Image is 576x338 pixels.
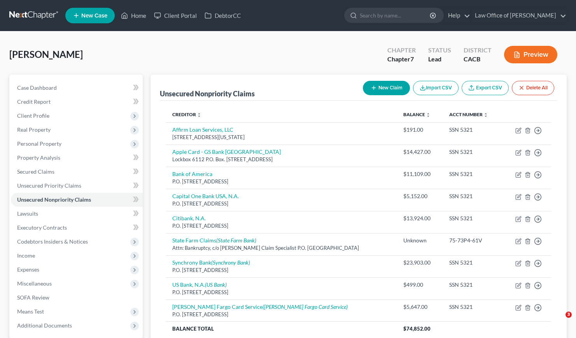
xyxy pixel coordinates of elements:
i: unfold_more [197,113,201,117]
i: (State Farm Bank) [216,237,256,244]
a: Home [117,9,150,23]
a: Affirm Loan Services, LLC [172,126,233,133]
div: $5,647.00 [403,303,437,311]
span: Executory Contracts [17,224,67,231]
a: Acct Number unfold_more [449,112,488,117]
div: Lead [428,55,451,64]
div: $5,152.00 [403,192,437,200]
span: SOFA Review [17,294,49,301]
div: Chapter [387,55,416,64]
span: Personal Property [17,140,61,147]
div: SSN 5321 [449,148,496,156]
span: Unsecured Nonpriority Claims [17,196,91,203]
button: Delete All [512,81,554,95]
a: Export CSV [462,81,509,95]
a: Law Office of [PERSON_NAME] [471,9,566,23]
a: Unsecured Priority Claims [11,179,143,193]
div: Lockbox 6112 P.O. Box. [STREET_ADDRESS] [172,156,390,163]
a: Citibank, N.A. [172,215,206,221]
a: Capital One Bank USA, N.A. [172,193,239,199]
button: New Claim [363,81,410,95]
div: SSN 5321 [449,214,496,222]
div: P.O. [STREET_ADDRESS] [172,289,390,296]
div: P.O. [STREET_ADDRESS] [172,200,390,207]
span: New Case [81,13,107,19]
span: Lawsuits [17,210,38,217]
div: SSN 5321 [449,126,496,134]
i: unfold_more [426,113,431,117]
span: Unsecured Priority Claims [17,182,81,189]
span: Credit Report [17,98,51,105]
a: Bank of America [172,171,212,177]
div: P.O. [STREET_ADDRESS] [172,267,390,274]
span: Codebtors Insiders & Notices [17,238,88,245]
span: Case Dashboard [17,84,57,91]
span: $74,852.00 [403,326,431,332]
div: SSN 5321 [449,259,496,267]
span: Secured Claims [17,168,54,175]
div: P.O. [STREET_ADDRESS] [172,178,390,185]
div: SSN 5321 [449,281,496,289]
div: Status [428,46,451,55]
div: CACB [464,55,492,64]
span: Means Test [17,308,44,315]
input: Search by name... [360,8,431,23]
a: Secured Claims [11,165,143,179]
a: Apple Card - GS Bank [GEOGRAPHIC_DATA] [172,148,281,155]
div: $23,903.00 [403,259,437,267]
div: 75-73P4-61V [449,237,496,244]
i: ([PERSON_NAME] Fargo Card Service) [263,303,348,310]
div: Unsecured Nonpriority Claims [160,89,255,98]
a: [PERSON_NAME] Fargo Card Service([PERSON_NAME] Fargo Card Service) [172,303,348,310]
span: Expenses [17,266,39,273]
span: Property Analysis [17,154,60,161]
span: Miscellaneous [17,280,52,287]
a: Unsecured Nonpriority Claims [11,193,143,207]
div: SSN 5321 [449,192,496,200]
div: SSN 5321 [449,303,496,311]
a: Credit Report [11,95,143,109]
div: SSN 5321 [449,170,496,178]
div: Attn: Bankruptcy, c/o [PERSON_NAME] Claim Specialist P.O. [GEOGRAPHIC_DATA] [172,244,390,252]
a: Synchrony Bank(Synchrony Bank) [172,259,250,266]
span: Real Property [17,126,51,133]
div: $11,109.00 [403,170,437,178]
span: Income [17,252,35,259]
a: SOFA Review [11,291,143,305]
div: P.O. [STREET_ADDRESS] [172,222,390,230]
div: $14,427.00 [403,148,437,156]
th: Balance Total [166,322,397,336]
a: Help [444,9,470,23]
button: Import CSV [413,81,459,95]
span: 7 [410,55,414,63]
button: Preview [504,46,557,63]
i: (US Bank) [205,281,227,288]
a: Lawsuits [11,207,143,221]
div: District [464,46,492,55]
span: Client Profile [17,112,49,119]
i: unfold_more [483,113,488,117]
div: P.O. [STREET_ADDRESS] [172,311,390,318]
div: $13,924.00 [403,214,437,222]
a: Creditor unfold_more [172,112,201,117]
a: Balance unfold_more [403,112,431,117]
div: $499.00 [403,281,437,289]
a: Property Analysis [11,151,143,165]
a: Executory Contracts [11,221,143,235]
a: State Farm Claims(State Farm Bank) [172,237,256,244]
a: Client Portal [150,9,201,23]
a: US Bank, N.A.(US Bank) [172,281,227,288]
div: [STREET_ADDRESS][US_STATE] [172,134,390,141]
a: Case Dashboard [11,81,143,95]
span: 3 [565,312,572,318]
span: [PERSON_NAME] [9,49,83,60]
span: Additional Documents [17,322,72,329]
iframe: Intercom live chat [550,312,568,330]
a: DebtorCC [201,9,245,23]
div: Chapter [387,46,416,55]
div: $191.00 [403,126,437,134]
div: Unknown [403,237,437,244]
i: (Synchrony Bank) [211,259,250,266]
